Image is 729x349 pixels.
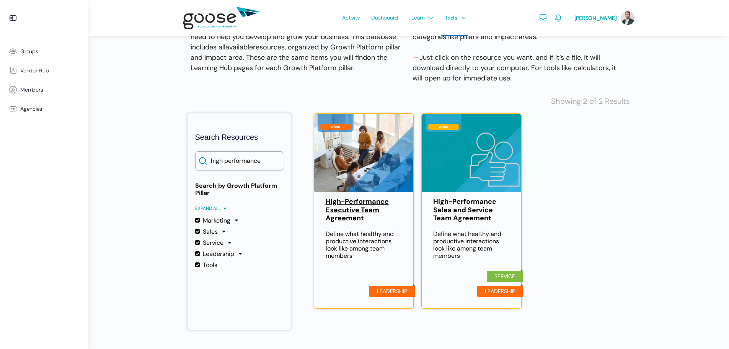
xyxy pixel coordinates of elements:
span: available [225,43,253,52]
span: Members [20,87,43,93]
li: Leadership [369,286,415,297]
label: Sales [195,228,218,235]
label: Service [195,239,223,246]
p: Welcome to the Resource Library! [191,21,405,73]
span: Showing 2 of 2 Results [551,97,630,106]
p: Just click on the resource you want, and if it’s a file, it will download directly to your comput... [413,52,627,84]
label: Tools [195,261,217,269]
iframe: Chat Widget [691,312,729,349]
a: Groups [4,42,84,61]
label: Leadership [195,250,234,257]
span: resources, organized by Growth Platform pillar and impact area. These are the same items you will... [191,43,401,62]
a: High-Performance Sales and Service Team Agreement [433,198,510,223]
li: Leadership [477,286,523,297]
span: Expand all [195,206,227,211]
a: Vendor Hub [4,61,84,80]
span: Vendor Hub [20,67,49,74]
span: Agencies [20,106,42,112]
h2: Search Resources [195,133,283,142]
p: Define what healthy and productive interactions look like among team members [433,230,510,259]
span: Groups [20,48,38,55]
span: [PERSON_NAME] [574,15,617,21]
li: Service [487,271,523,282]
a: High-Performance Executive Team Agreement [326,198,402,223]
p: Define what healthy and productive interactions look like among team members [326,230,402,259]
strong: Search by Growth Platform Pillar [195,182,283,197]
span: → [413,53,419,62]
a: Members [4,80,84,99]
input: Search [195,151,283,170]
label: Marketing [195,217,230,224]
a: Agencies [4,99,84,118]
